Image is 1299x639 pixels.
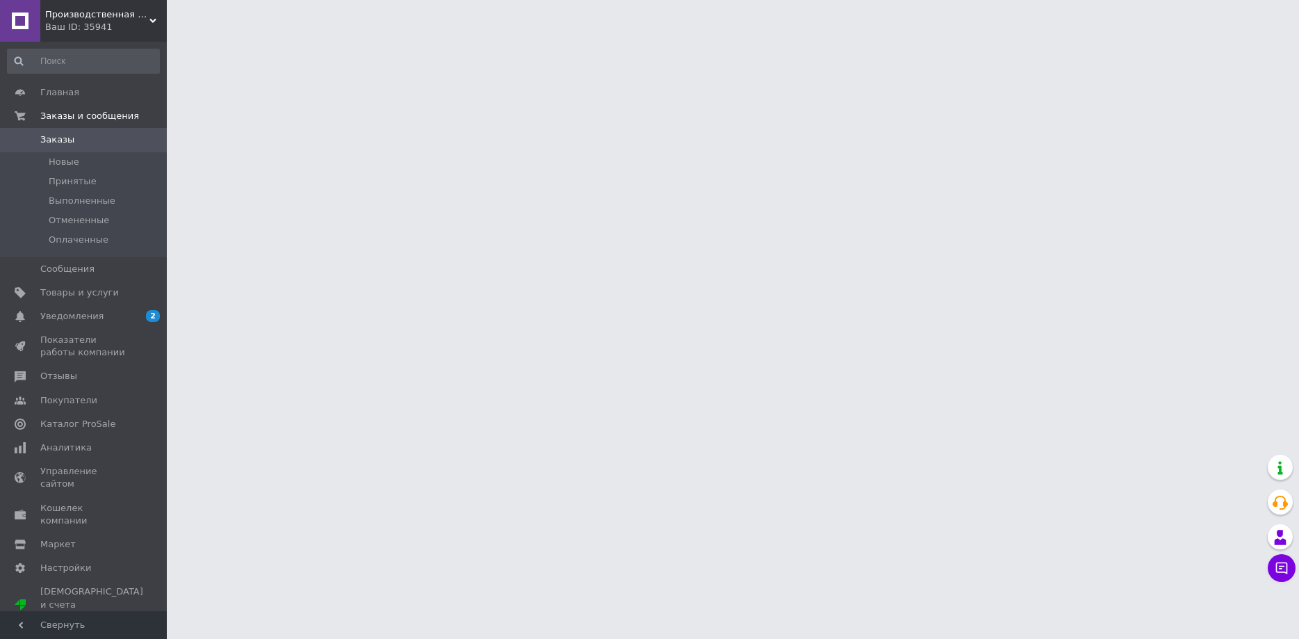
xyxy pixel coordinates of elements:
[40,334,129,359] span: Показатели работы компании
[49,175,97,188] span: Принятые
[1268,554,1296,582] button: Чат с покупателем
[40,465,129,490] span: Управление сайтом
[45,21,167,33] div: Ваш ID: 35941
[40,418,115,430] span: Каталог ProSale
[7,49,160,74] input: Поиск
[40,286,119,299] span: Товары и услуги
[40,310,104,323] span: Уведомления
[40,538,76,551] span: Маркет
[40,502,129,527] span: Кошелек компании
[40,263,95,275] span: Сообщения
[40,134,74,146] span: Заказы
[40,370,77,382] span: Отзывы
[40,394,97,407] span: Покупатели
[40,442,92,454] span: Аналитика
[40,585,143,624] span: [DEMOGRAPHIC_DATA] и счета
[40,110,139,122] span: Заказы и сообщения
[146,310,160,322] span: 2
[40,562,91,574] span: Настройки
[45,8,149,21] span: Производственная компания D-CORE
[49,156,79,168] span: Новые
[49,234,108,246] span: Оплаченные
[49,195,115,207] span: Выполненные
[40,86,79,99] span: Главная
[49,214,109,227] span: Отмененные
